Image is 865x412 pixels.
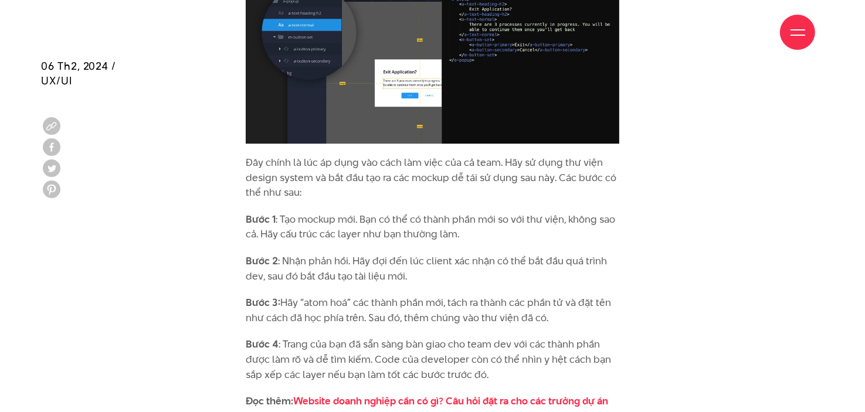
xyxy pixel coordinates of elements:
strong: Bước 3: [246,295,280,309]
p: Hãy “atom hoá” các thành phần mới, tách ra thành các phần tử và đặt tên như cách đã học phía trên... [246,295,620,325]
p: : Tạo mockup mới. Bạn có thể có thành phần mới so với thư viện, không sao cả. Hãy cấu trúc các la... [246,212,620,242]
p: : Trang của bạn đã sẵn sàng bàn giao cho team dev với các thành phần được làm rõ và dễ tìm kiếm. ... [246,337,620,382]
span: 06 Th2, 2024 / UX/UI [41,59,116,88]
strong: Bước 1 [246,212,276,226]
a: Website doanh nghiệp cần có gì? Câu hỏi đặt ra cho các trưởng dự án [293,394,608,408]
p: : Nhận phản hồi. Hãy đợi đến lúc client xác nhận có thể bắt đầu quá trình dev, sau đó bắt đầu tạo... [246,254,620,284]
strong: Bước 2 [246,254,278,268]
p: Đây chính là lúc áp dụng vào cách làm việc của cả team. Hãy sử dụng thư viện design system và bắt... [246,155,620,200]
strong: Bước 4 [246,337,279,351]
strong: Đọc thêm: [246,394,608,408]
